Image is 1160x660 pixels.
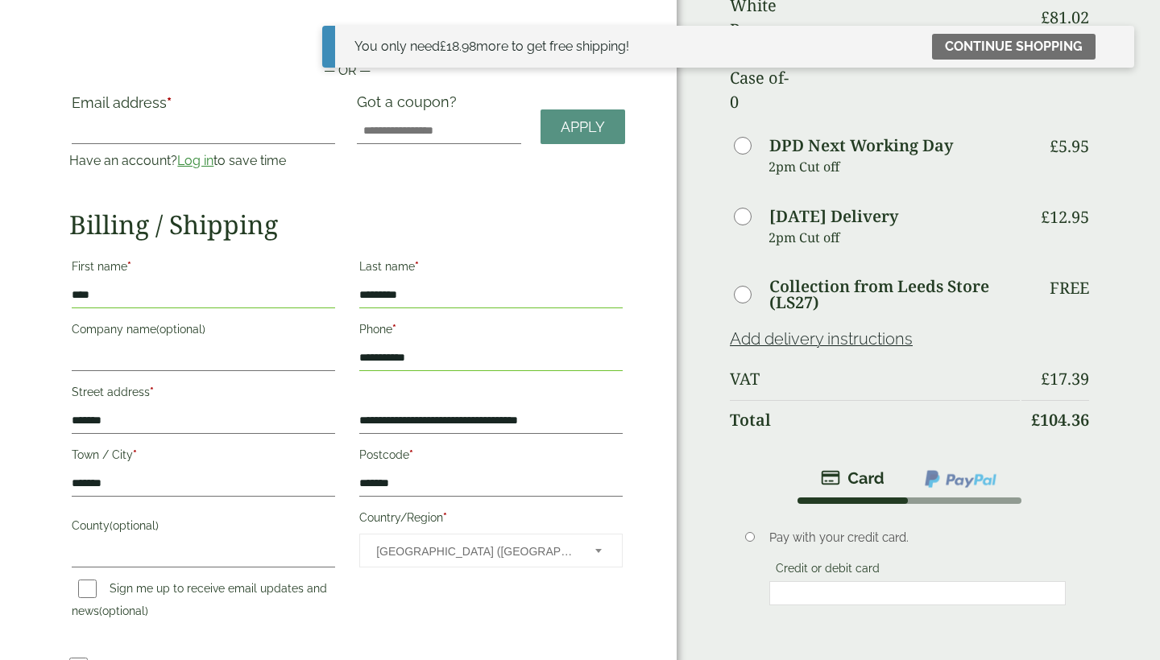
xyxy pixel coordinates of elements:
label: Company name [72,318,335,345]
span: £ [1031,409,1040,431]
a: Add delivery instructions [730,329,913,349]
label: Credit or debit card [769,562,886,580]
span: 18.98 [440,39,476,54]
abbr: required [167,94,172,111]
span: £ [1041,206,1050,228]
abbr: required [392,323,396,336]
span: (optional) [99,604,148,617]
span: £ [1041,368,1050,390]
bdi: 81.02 [1041,6,1089,28]
a: Log in [177,153,213,168]
span: United Kingdom (UK) [376,534,574,568]
span: Apply [561,118,605,136]
p: 2pm Cut off [768,225,1020,250]
abbr: required [133,448,137,461]
label: Got a coupon? [357,93,463,118]
img: stripe.png [821,468,884,488]
iframe: Secure card payment input frame [774,586,1061,600]
h2: Billing / Shipping [69,209,625,240]
label: Phone [359,318,623,345]
bdi: 12.95 [1041,206,1089,228]
label: Collection from Leeds Store (LS27) [769,278,1020,311]
label: Town / City [72,443,335,471]
img: ppcp-gateway.png [923,468,998,489]
th: Total [730,400,1020,439]
p: Have an account? to save time [69,151,338,171]
span: £ [1041,6,1050,28]
div: You only need more to get free shipping! [354,37,629,56]
label: Country/Region [359,506,623,534]
span: (optional) [110,519,159,532]
span: (optional) [156,323,205,336]
label: DPD Next Working Day [769,138,953,154]
span: Country/Region [359,534,623,567]
abbr: required [409,448,413,461]
span: £ [440,39,446,54]
label: Email address [72,96,335,118]
input: Sign me up to receive email updates and news(optional) [78,580,97,598]
abbr: required [150,386,154,398]
bdi: 104.36 [1031,409,1089,431]
label: County [72,514,335,542]
bdi: 5.95 [1050,135,1089,157]
abbr: required [127,260,131,273]
bdi: 17.39 [1041,368,1089,390]
p: 2pm Cut off [768,155,1020,179]
p: Free [1050,278,1089,298]
abbr: required [415,260,419,273]
label: Postcode [359,443,623,471]
span: £ [1050,135,1058,157]
abbr: required [443,511,447,524]
label: First name [72,255,335,283]
label: Last name [359,255,623,283]
label: Sign me up to receive email updates and news [72,582,327,622]
label: [DATE] Delivery [769,208,898,225]
iframe: Secure payment button frame [69,10,625,42]
label: Street address [72,381,335,408]
a: Apply [541,109,625,144]
th: VAT [730,360,1020,398]
p: — OR — [69,61,625,80]
p: Pay with your credit card. [769,529,1066,547]
a: Continue shopping [932,34,1096,60]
